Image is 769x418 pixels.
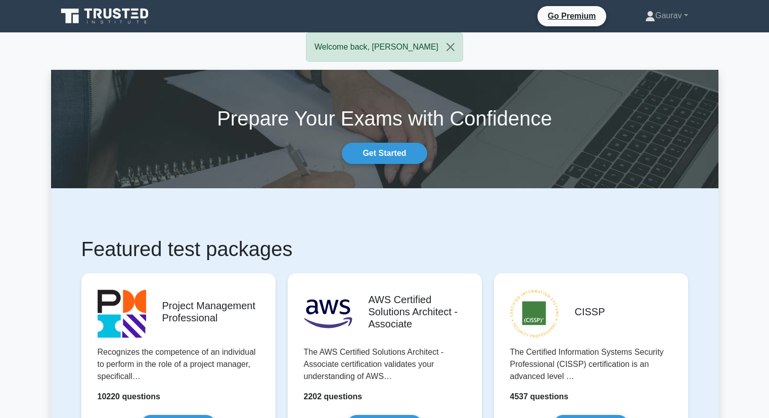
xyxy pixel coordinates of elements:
[306,32,463,62] div: Welcome back, [PERSON_NAME]
[621,6,712,26] a: Gaurav
[342,143,427,164] a: Get Started
[541,10,602,22] a: Go Premium
[51,106,718,131] h1: Prepare Your Exams with Confidence
[81,237,688,261] h1: Featured test packages
[438,33,463,61] button: Close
